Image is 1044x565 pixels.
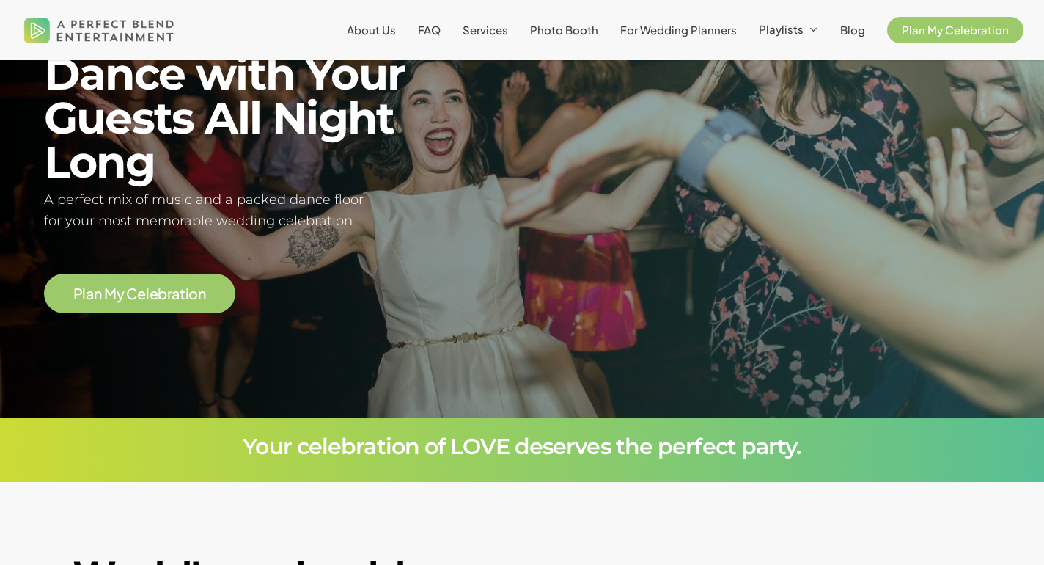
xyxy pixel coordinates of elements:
span: r [167,286,172,301]
a: Photo Booth [530,24,598,36]
span: e [150,286,158,301]
span: b [158,286,167,301]
span: For Wedding Planners [620,23,737,37]
span: Blog [840,23,865,37]
h5: A perfect mix of music and a packed dance floor for your most memorable wedding celebration [44,189,504,232]
span: n [198,286,207,301]
span: o [188,286,198,301]
span: l [146,286,150,301]
span: About Us [347,23,396,37]
span: M [104,286,117,301]
span: Playlists [759,22,804,36]
span: Photo Booth [530,23,598,37]
span: FAQ [418,23,441,37]
span: Services [463,23,508,37]
a: Blog [840,24,865,36]
h3: Your celebration of LOVE deserves the perfect party. [44,436,1000,458]
span: y [117,286,125,301]
span: n [94,286,103,301]
span: e [137,286,146,301]
span: C [126,286,138,301]
span: P [73,286,83,301]
a: Plan My Celebration [73,285,207,302]
span: Plan My Celebration [902,23,1009,37]
img: A Perfect Blend Entertainment [21,6,178,54]
a: About Us [347,24,396,36]
a: For Wedding Planners [620,24,737,36]
span: a [172,286,180,301]
span: i [185,286,189,301]
span: l [82,286,86,301]
h2: Dance with Your Guests All Night Long [44,52,504,184]
span: t [180,286,185,301]
a: FAQ [418,24,441,36]
a: Services [463,24,508,36]
a: Plan My Celebration [887,24,1023,36]
a: Playlists [759,23,818,37]
span: a [86,286,94,301]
